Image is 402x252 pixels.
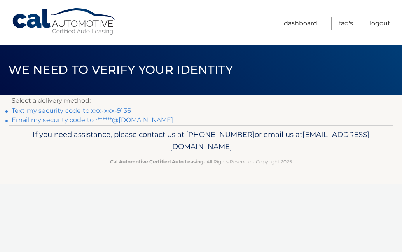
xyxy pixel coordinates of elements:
[110,159,203,164] strong: Cal Automotive Certified Auto Leasing
[12,8,117,35] a: Cal Automotive
[370,17,390,30] a: Logout
[12,116,173,124] a: Email my security code to r******@[DOMAIN_NAME]
[9,63,233,77] span: We need to verify your identity
[20,128,382,153] p: If you need assistance, please contact us at: or email us at
[12,107,131,114] a: Text my security code to xxx-xxx-9136
[20,157,382,166] p: - All Rights Reserved - Copyright 2025
[284,17,317,30] a: Dashboard
[186,130,255,139] span: [PHONE_NUMBER]
[12,95,390,106] p: Select a delivery method:
[339,17,353,30] a: FAQ's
